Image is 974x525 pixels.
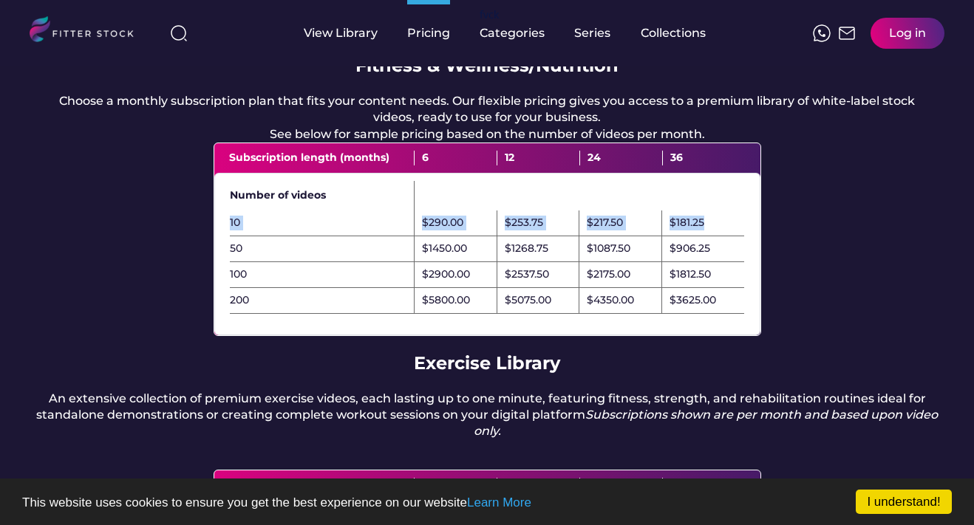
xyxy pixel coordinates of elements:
div: $181.25 [670,216,704,230]
div: 100 [230,267,415,282]
div: fvck [480,7,499,22]
div: 10 [230,216,415,230]
div: Categories [480,25,545,41]
a: I understand! [856,490,952,514]
div: 200 [230,293,415,308]
div: $1812.50 [670,267,711,282]
p: This website uses cookies to ensure you get the best experience on our website [22,496,952,509]
div: 6 [415,151,497,165]
div: 36 [663,151,746,165]
div: $4350.00 [587,293,634,308]
div: Pricing [407,25,450,41]
div: $1087.50 [587,241,630,256]
div: $5800.00 [422,293,470,308]
div: Log in [889,25,926,41]
div: $290.00 [422,216,463,230]
div: $5075.00 [505,293,551,308]
div: Number of videos [230,188,415,203]
div: $3625.00 [670,293,716,308]
div: $2175.00 [587,267,630,282]
div: View Library [304,25,378,41]
a: Learn More [467,495,531,509]
div: Subscription length (months) [229,151,415,165]
div: 12 [497,478,580,493]
div: An extensive collection of premium exercise videos, each lasting up to one minute, featuring fitn... [30,391,944,440]
img: LOGO.svg [30,16,146,47]
div: 6 [415,478,497,493]
div: 24 [580,151,663,165]
div: 24 [580,478,663,493]
div: Exercise Library [414,351,560,376]
div: $217.50 [587,216,623,230]
div: 12 [497,151,580,165]
div: $906.25 [670,241,710,256]
div: $1450.00 [422,241,467,256]
img: Frame%2051.svg [838,24,856,42]
img: search-normal%203.svg [170,24,188,42]
div: $253.75 [505,216,543,230]
div: Collections [641,25,706,41]
div: $2900.00 [422,267,470,282]
div: Subscription length (months) [229,478,415,493]
img: meteor-icons_whatsapp%20%281%29.svg [813,24,831,42]
div: 36 [663,478,746,493]
em: Subscriptions shown are per month and based upon video only. [474,408,941,438]
div: Series [574,25,611,41]
div: $2537.50 [505,267,549,282]
div: 50 [230,241,415,256]
div: $1268.75 [505,241,548,256]
div: Choose a monthly subscription plan that fits your content needs. Our flexible pricing gives you a... [59,93,915,143]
